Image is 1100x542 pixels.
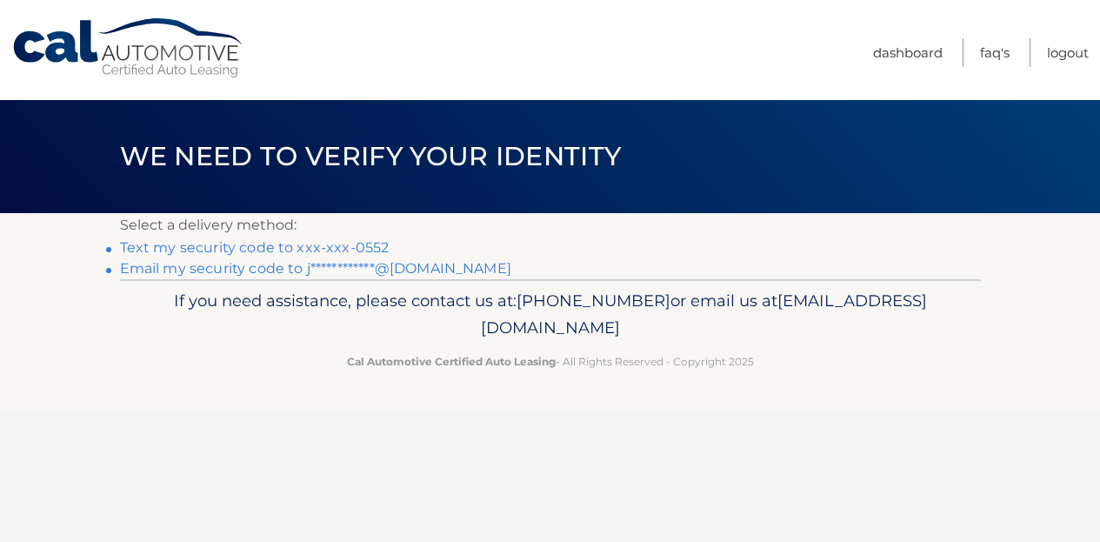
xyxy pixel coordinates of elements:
[131,352,970,371] p: - All Rights Reserved - Copyright 2025
[120,213,981,238] p: Select a delivery method:
[120,140,622,172] span: We need to verify your identity
[980,38,1010,67] a: FAQ's
[131,287,970,343] p: If you need assistance, please contact us at: or email us at
[873,38,943,67] a: Dashboard
[11,17,246,79] a: Cal Automotive
[120,239,390,256] a: Text my security code to xxx-xxx-0552
[347,355,556,368] strong: Cal Automotive Certified Auto Leasing
[517,291,670,311] span: [PHONE_NUMBER]
[1047,38,1089,67] a: Logout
